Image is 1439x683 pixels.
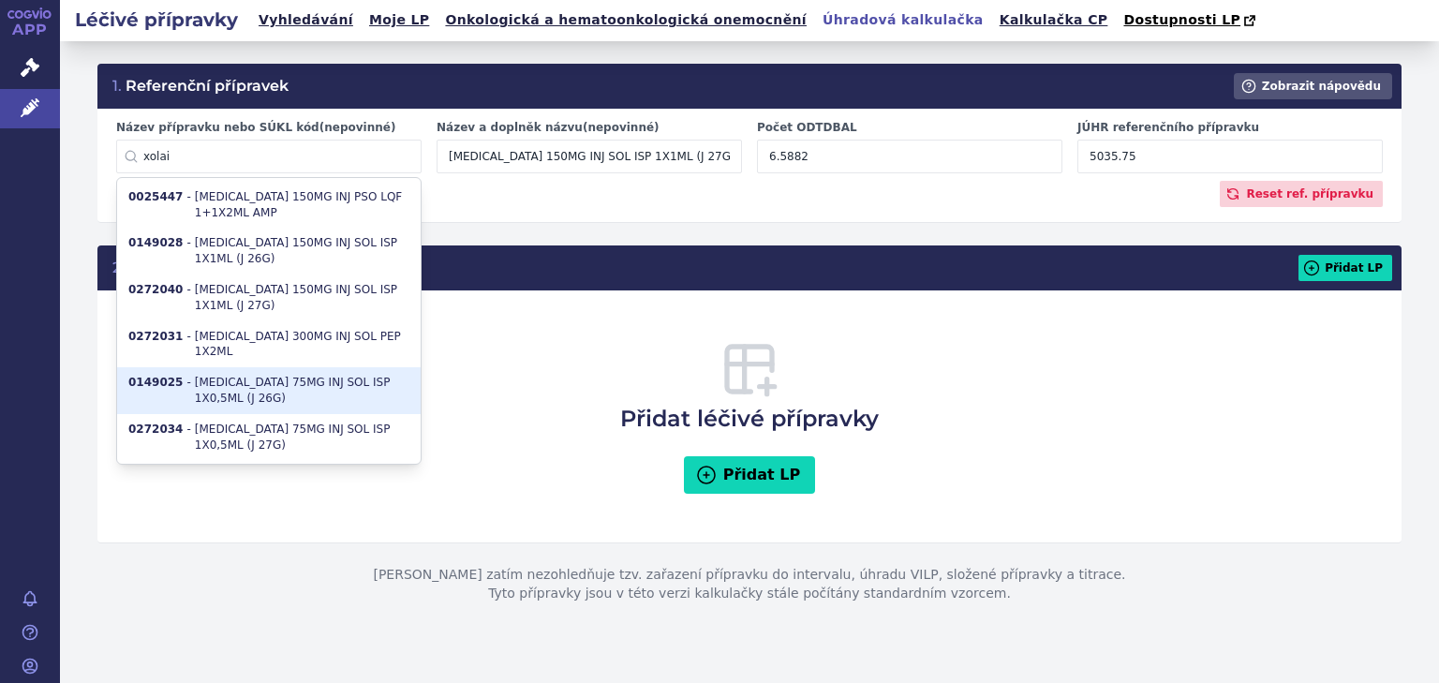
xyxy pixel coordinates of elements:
[1077,120,1383,136] label: JÚHR referenčního přípravku
[112,76,289,97] h3: Referenční přípravek
[183,282,194,298] span: -
[439,7,812,33] a: Onkologická a hematoonkologická onemocnění
[128,235,183,251] strong: 0149028
[128,282,183,298] strong: 0272040
[116,120,422,136] label: Název přípravku nebo SÚKL kód
[1077,140,1383,173] input: 1927.21
[684,456,816,494] button: Přidat LP
[60,7,253,33] h2: Léčivé přípravky
[817,7,989,33] a: Úhradová kalkulačka
[1118,7,1265,34] a: Dostupnosti LP
[1298,255,1392,281] button: Přidat LP
[437,120,742,136] label: Název a doplněk názvu
[112,77,122,95] span: 1.
[117,275,421,321] li: [MEDICAL_DATA] 150MG INJ SOL ISP 1X1ML (J 27G)
[117,228,421,275] li: [MEDICAL_DATA] 150MG INJ SOL ISP 1X1ML (J 26G)
[1123,12,1240,27] span: Dostupnosti LP
[117,367,421,414] li: [MEDICAL_DATA] 75MG INJ SOL ISP 1X0,5ML (J 26G)
[117,182,421,229] li: [MEDICAL_DATA] 150MG INJ PSO LQF 1+1X2ML AMP
[253,7,359,33] a: Vyhledávání
[183,235,194,251] span: -
[97,543,1402,625] p: [PERSON_NAME] zatím nezohledňuje tzv. zařazení přípravku do intervalu, úhradu VILP, složené přípr...
[117,321,421,368] li: [MEDICAL_DATA] 300MG INJ SOL PEP 1X2ML
[583,121,660,134] span: (nepovinné)
[183,375,194,391] span: -
[620,339,879,435] h3: Přidat léčivé přípravky
[1234,73,1392,99] button: Zobrazit nápovědu
[128,375,183,391] strong: 0149025
[112,259,125,276] span: 2.
[183,422,194,438] span: -
[994,7,1114,33] a: Kalkulačka CP
[437,140,742,173] input: ABASAGLAR 100U/ML INJ SOL 10X3ML
[128,189,183,205] strong: 0025447
[117,414,421,461] li: [MEDICAL_DATA] 75MG INJ SOL ISP 1X0,5ML (J 27G)
[183,329,194,345] span: -
[128,329,183,345] strong: 0272031
[757,120,1062,136] label: Počet ODTDBAL
[1220,181,1383,207] button: Reset ref. přípravku
[363,7,435,33] a: Moje LP
[112,258,303,278] h3: Přidat léčivé přípravky
[128,422,183,438] strong: 0272034
[183,189,194,205] span: -
[116,140,422,173] input: ABASAGLAR nebo 0210171
[319,121,396,134] span: (nepovinné)
[757,140,1062,173] input: 75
